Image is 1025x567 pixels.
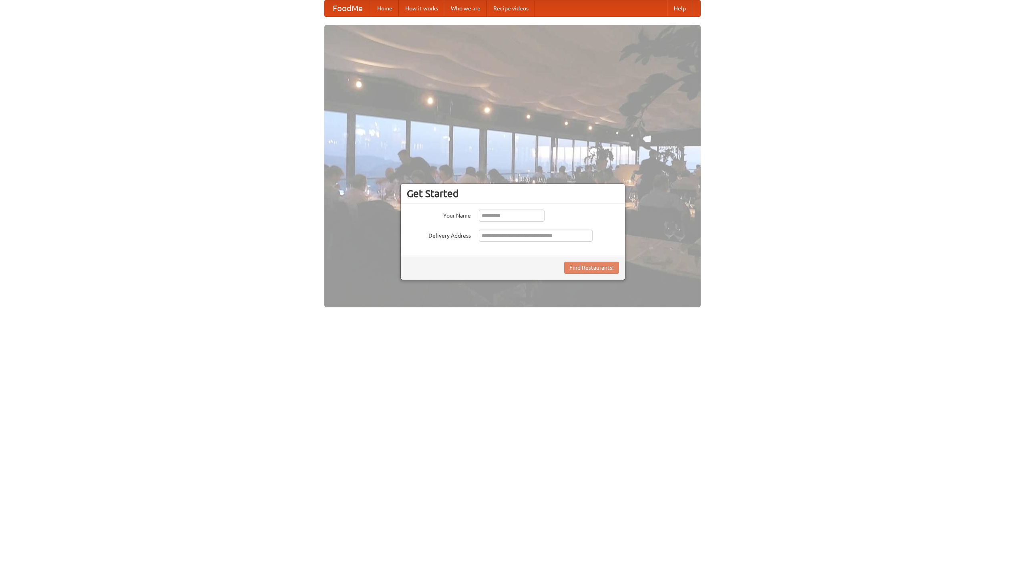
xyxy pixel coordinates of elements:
a: Home [371,0,399,16]
a: FoodMe [325,0,371,16]
a: Help [667,0,692,16]
a: Recipe videos [487,0,535,16]
a: Who we are [444,0,487,16]
label: Your Name [407,210,471,220]
a: How it works [399,0,444,16]
h3: Get Started [407,188,619,200]
button: Find Restaurants! [564,262,619,274]
label: Delivery Address [407,230,471,240]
